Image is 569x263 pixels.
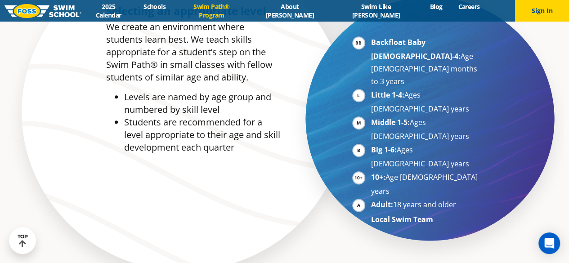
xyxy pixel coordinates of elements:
[371,198,481,212] li: 18 years and older
[371,37,461,61] strong: Backfloat Baby [DEMOGRAPHIC_DATA]-4:
[250,2,330,19] a: About [PERSON_NAME]
[124,116,280,154] li: Students are recommended for a level appropriate to their age and skill development each quarter
[371,36,481,88] li: Age [DEMOGRAPHIC_DATA] months to 3 years
[4,4,81,18] img: FOSS Swim School Logo
[371,116,481,143] li: Ages [DEMOGRAPHIC_DATA] years
[371,117,410,127] strong: Middle 1-5:
[106,21,280,84] p: We create an environment where students learn best. We teach skills appropriate for a student’s s...
[371,89,481,115] li: Ages [DEMOGRAPHIC_DATA] years
[174,2,250,19] a: Swim Path® Program
[371,172,385,182] strong: 10+:
[371,214,433,224] strong: Local Swim Team
[538,232,560,254] div: Open Intercom Messenger
[371,145,397,155] strong: Big 1-6:
[371,143,481,170] li: Ages [DEMOGRAPHIC_DATA] years
[371,90,404,100] strong: Little 1-4:
[371,171,481,197] li: Age [DEMOGRAPHIC_DATA] years
[136,2,174,11] a: Schools
[450,2,488,11] a: Careers
[330,2,422,19] a: Swim Like [PERSON_NAME]
[81,2,136,19] a: 2025 Calendar
[371,200,393,210] strong: Adult:
[18,234,28,248] div: TOP
[422,2,450,11] a: Blog
[124,91,280,116] li: Levels are named by age group and numbered by skill level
